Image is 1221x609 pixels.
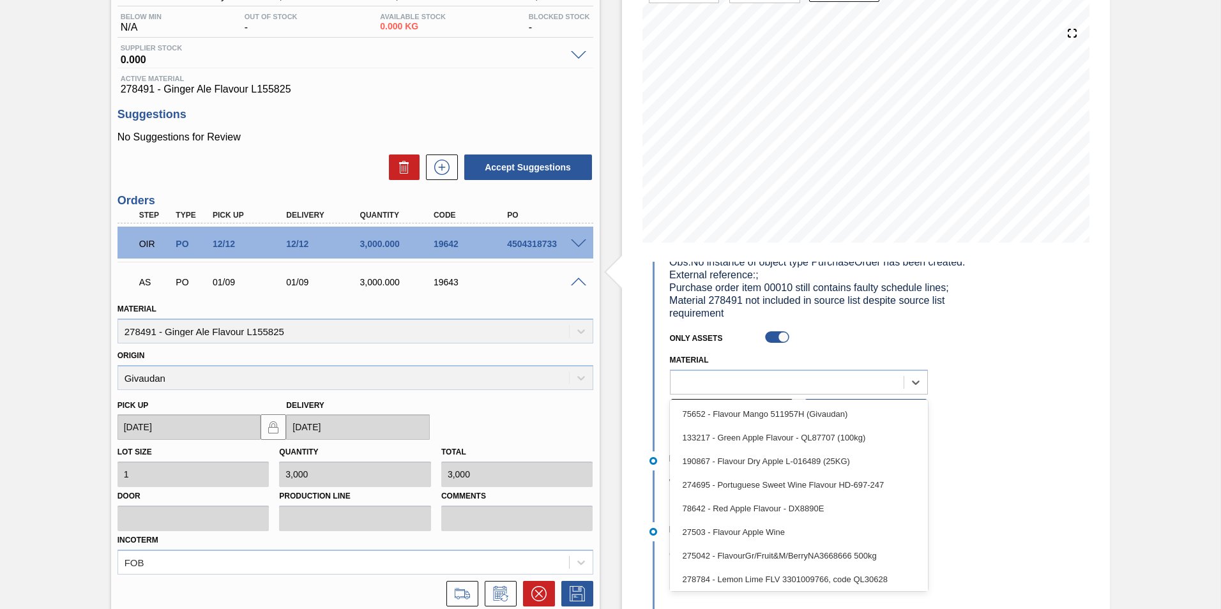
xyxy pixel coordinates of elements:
[670,544,928,568] div: 275042 - FlavourGr/Fruit&M/BerryNA3668666 500kg
[504,239,586,249] div: 4504318733
[118,13,165,33] div: N/A
[118,414,261,440] input: mm/dd/yyyy
[441,487,593,506] label: Comments
[286,414,430,440] input: mm/dd/yyyy
[670,568,928,591] div: 278784 - Lemon Lime FLV 3301009766, code QL30628
[670,426,928,449] div: 133217 - Green Apple Flavour - QL87707 (100kg)
[380,13,446,20] span: Available Stock
[209,211,292,220] div: Pick up
[118,351,145,360] label: Origin
[383,154,420,180] div: Delete Suggestions
[380,22,446,31] span: 0.000 KG
[118,132,593,143] p: No Suggestions for Review
[430,277,513,287] div: 19643
[136,230,174,258] div: In renegotiation
[440,581,478,606] div: Go to Load Composition
[670,334,723,343] span: Only Assets
[283,239,365,249] div: 12/12/2024
[649,528,657,536] img: atual
[671,399,793,425] button: Cancel
[357,277,439,287] div: 3,000.000
[139,239,171,249] p: OIR
[526,13,593,33] div: -
[118,401,149,410] label: Pick up
[121,52,565,64] span: 0.000
[478,581,517,606] div: Inform order change
[118,194,593,207] h3: Orders
[209,277,292,287] div: 01/09/2025
[670,520,928,544] div: 27503 - Flavour Apple Wine
[121,44,565,52] span: Supplier Stock
[172,239,211,249] div: Purchase order
[279,447,318,456] label: Quantity
[245,13,298,20] span: Out Of Stock
[441,447,466,456] label: Total
[118,447,152,456] label: Lot size
[121,13,162,20] span: Below Min
[357,211,439,220] div: Quantity
[283,277,365,287] div: 01/09/2025
[430,239,513,249] div: 19642
[670,356,709,365] label: Material
[118,487,269,506] label: Door
[121,75,590,82] span: Active Material
[805,399,927,425] button: Send
[458,153,593,181] div: Accept Suggestions
[121,84,590,95] span: 278491 - Ginger Ale Flavour L155825
[670,449,928,473] div: 190867 - Flavour Dry Apple L-016489 (25KG)
[172,211,211,220] div: Type
[357,239,439,249] div: 3,000.000
[529,13,590,20] span: Blocked Stock
[283,211,365,220] div: Delivery
[504,211,586,220] div: PO
[670,473,928,497] div: 274695 - Portuguese Sweet Wine Flavour HD-697-247
[286,401,324,410] label: Delivery
[172,277,211,287] div: Purchase order
[118,108,593,121] h3: Suggestions
[517,581,555,606] div: Cancel Order
[266,419,281,435] img: locked
[279,487,431,506] label: Production Line
[118,536,158,545] label: Incoterm
[241,13,301,33] div: -
[420,154,458,180] div: New suggestion
[649,457,657,465] img: atual
[555,581,593,606] div: Save Order
[209,239,292,249] div: 12/12/2024
[118,304,156,313] label: Material
[464,154,592,180] button: Accept Suggestions
[261,414,286,440] button: locked
[136,211,174,220] div: Step
[136,268,174,296] div: Waiting for PO SAP
[670,402,928,426] div: 75652 - Flavour Mango 511957H (Givaudan)
[139,277,171,287] p: AS
[669,257,968,319] span: Obs: No instance of object type PurchaseOrder has been created. External reference:; Purchase ord...
[125,557,144,568] div: FOB
[670,497,928,520] div: 78642 - Red Apple Flavour - DX8890E
[430,211,513,220] div: Code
